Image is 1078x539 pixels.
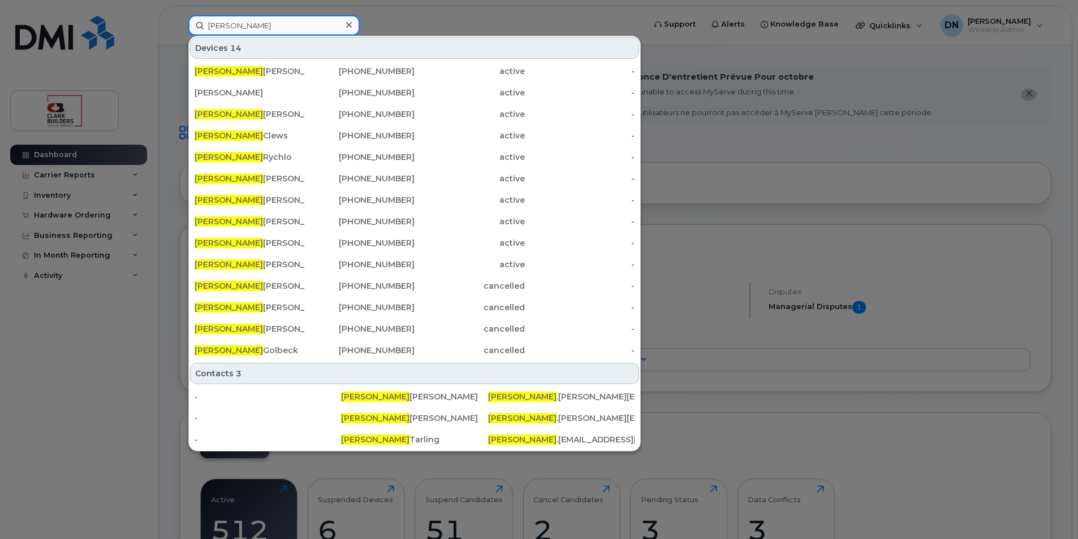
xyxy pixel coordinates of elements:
div: active [415,237,525,249]
div: [PHONE_NUMBER] [305,216,415,227]
div: [PHONE_NUMBER] [305,259,415,270]
span: [PERSON_NAME] [195,281,263,291]
div: - [525,259,635,270]
div: [PERSON_NAME] [195,173,305,184]
div: [PERSON_NAME] [341,412,488,424]
a: [PERSON_NAME]Clews[PHONE_NUMBER]active- [190,125,639,146]
span: [PERSON_NAME] [195,302,263,312]
div: [PHONE_NUMBER] [305,66,415,77]
div: - [525,151,635,163]
a: [PERSON_NAME][PERSON_NAME][PHONE_NUMBER]active- [190,211,639,232]
div: [PHONE_NUMBER] [305,237,415,249]
a: [PERSON_NAME][PERSON_NAME][PHONE_NUMBER]active- [190,254,639,275]
div: .[EMAIL_ADDRESS][DOMAIN_NAME] [488,434,635,445]
div: active [415,259,525,270]
div: - [195,434,341,445]
div: [PHONE_NUMBER] [305,108,415,120]
div: active [415,216,525,227]
div: Golbeck [195,345,305,356]
span: [PERSON_NAME] [195,152,263,162]
div: - [525,87,635,98]
div: [PERSON_NAME] [195,108,305,120]
a: [PERSON_NAME][PERSON_NAME][PHONE_NUMBER]active- [190,168,639,189]
div: active [415,194,525,206]
div: [PHONE_NUMBER] [305,151,415,163]
div: [PHONE_NUMBER] [305,87,415,98]
div: - [525,130,635,141]
div: [PERSON_NAME] [341,391,488,402]
a: [PERSON_NAME][PERSON_NAME][PHONE_NUMBER]active- [190,104,639,124]
div: [PERSON_NAME] [195,237,305,249]
div: [PERSON_NAME] - Pending Return to IT [195,323,305,334]
a: [PERSON_NAME][PERSON_NAME][PHONE_NUMBER]active- [190,61,639,81]
div: cancelled [415,323,525,334]
div: [PERSON_NAME] [195,194,305,206]
span: 14 [230,42,242,54]
div: [PHONE_NUMBER] [305,280,415,292]
span: [PERSON_NAME] [195,109,263,119]
div: - [195,391,341,402]
span: [PERSON_NAME] [341,434,409,445]
div: - [525,173,635,184]
iframe: Messenger Launcher [1029,490,1070,531]
span: [PERSON_NAME] [195,66,263,76]
div: active [415,130,525,141]
div: active [415,108,525,120]
div: - [525,194,635,206]
span: [PERSON_NAME] [488,434,557,445]
div: - [525,66,635,77]
div: [PERSON_NAME] [195,87,305,98]
div: active [415,151,525,163]
div: cancelled [415,345,525,356]
div: [PERSON_NAME] [195,216,305,227]
span: 3 [236,368,242,379]
span: [PERSON_NAME] [195,324,263,334]
span: [PERSON_NAME] [195,259,263,269]
div: cancelled [415,280,525,292]
span: [PERSON_NAME] [195,216,263,227]
div: Tarling [341,434,488,445]
div: active [415,66,525,77]
div: Devices [190,37,639,59]
div: [PHONE_NUMBER] [305,345,415,356]
a: -[PERSON_NAME]Tarling[PERSON_NAME].[EMAIL_ADDRESS][DOMAIN_NAME] [190,429,639,450]
div: [PHONE_NUMBER] [305,302,415,313]
span: [PERSON_NAME] [488,392,557,402]
a: [PERSON_NAME][PHONE_NUMBER]active- [190,82,639,103]
span: [PERSON_NAME] [341,392,409,402]
span: [PERSON_NAME] [195,195,263,205]
span: [PERSON_NAME] [195,173,263,184]
div: - [195,412,341,424]
a: [PERSON_NAME][PERSON_NAME][PHONE_NUMBER]active- [190,190,639,210]
a: [PERSON_NAME]Rychlo[PHONE_NUMBER]active- [190,147,639,167]
div: - [525,216,635,227]
span: [PERSON_NAME] [195,345,263,355]
span: [PERSON_NAME] [488,413,557,423]
a: -[PERSON_NAME][PERSON_NAME][PERSON_NAME].[PERSON_NAME][EMAIL_ADDRESS][DOMAIN_NAME] [190,408,639,428]
div: [PHONE_NUMBER] [305,130,415,141]
a: [PERSON_NAME][PERSON_NAME][PHONE_NUMBER]cancelled- [190,297,639,318]
a: [PERSON_NAME][PERSON_NAME][PHONE_NUMBER]active- [190,233,639,253]
div: .[PERSON_NAME][EMAIL_ADDRESS][DOMAIN_NAME] [488,391,635,402]
div: [PERSON_NAME] [195,302,305,313]
div: - [525,280,635,292]
div: - [525,323,635,334]
div: [PHONE_NUMBER] [305,323,415,334]
div: Contacts [190,363,639,384]
span: [PERSON_NAME] [195,238,263,248]
div: [PERSON_NAME] [195,66,305,77]
div: [PHONE_NUMBER] [305,173,415,184]
div: Clews [195,130,305,141]
div: - [525,345,635,356]
div: cancelled [415,302,525,313]
div: active [415,87,525,98]
a: [PERSON_NAME][PERSON_NAME] - Pending Return to IT[PHONE_NUMBER]cancelled- [190,319,639,339]
div: - [525,302,635,313]
span: [PERSON_NAME] [341,413,409,423]
div: [PERSON_NAME] [195,280,305,292]
div: [PHONE_NUMBER] [305,194,415,206]
a: -[PERSON_NAME][PERSON_NAME][PERSON_NAME].[PERSON_NAME][EMAIL_ADDRESS][DOMAIN_NAME] [190,386,639,407]
a: [PERSON_NAME]Golbeck[PHONE_NUMBER]cancelled- [190,340,639,360]
span: [PERSON_NAME] [195,131,263,141]
div: - [525,237,635,249]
